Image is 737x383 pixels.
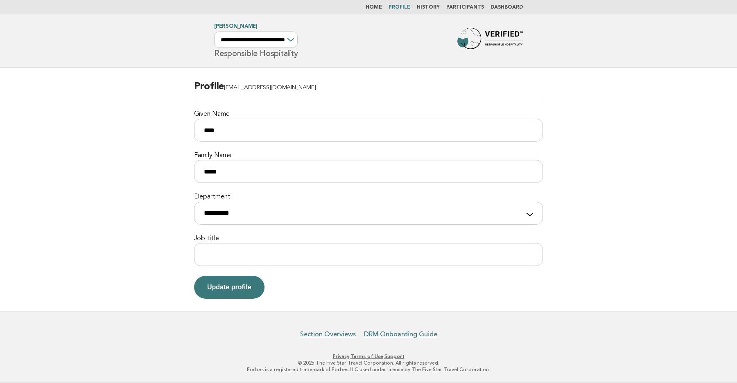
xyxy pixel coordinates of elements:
[224,85,316,91] span: [EMAIL_ADDRESS][DOMAIN_NAME]
[194,110,543,119] label: Given Name
[384,354,405,359] a: Support
[214,24,258,29] a: [PERSON_NAME]
[194,151,543,160] label: Family Name
[366,5,382,10] a: Home
[194,276,265,299] button: Update profile
[417,5,440,10] a: History
[300,330,356,338] a: Section Overviews
[118,366,619,373] p: Forbes is a registered trademark of Forbes LLC used under license by The Five Star Travel Corpora...
[350,354,383,359] a: Terms of Use
[491,5,523,10] a: Dashboard
[389,5,410,10] a: Profile
[118,360,619,366] p: © 2025 The Five Star Travel Corporation. All rights reserved.
[457,28,523,54] img: Forbes Travel Guide
[364,330,437,338] a: DRM Onboarding Guide
[333,354,349,359] a: Privacy
[194,80,543,100] h2: Profile
[194,193,543,201] label: Department
[214,24,298,58] h1: Responsible Hospitality
[446,5,484,10] a: Participants
[194,234,543,243] label: Job title
[118,353,619,360] p: · ·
